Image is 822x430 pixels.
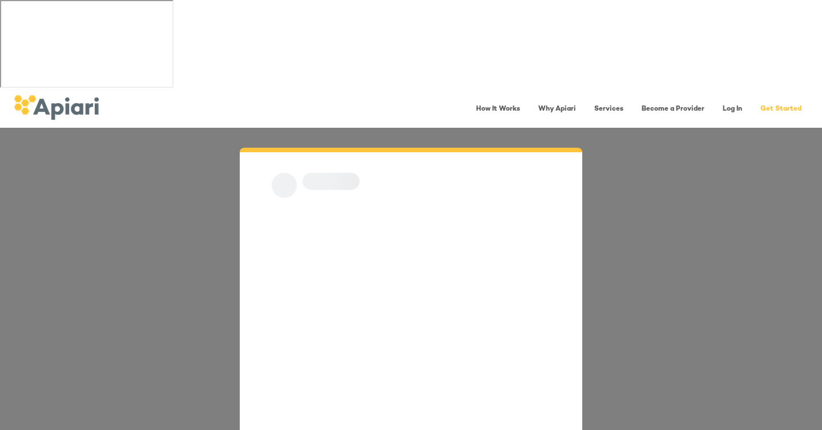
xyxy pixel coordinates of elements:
[587,98,630,121] a: Services
[753,98,808,121] a: Get Started
[469,98,527,121] a: How It Works
[531,98,583,121] a: Why Apiari
[14,95,99,120] img: logo
[635,98,711,121] a: Become a Provider
[716,98,749,121] a: Log In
